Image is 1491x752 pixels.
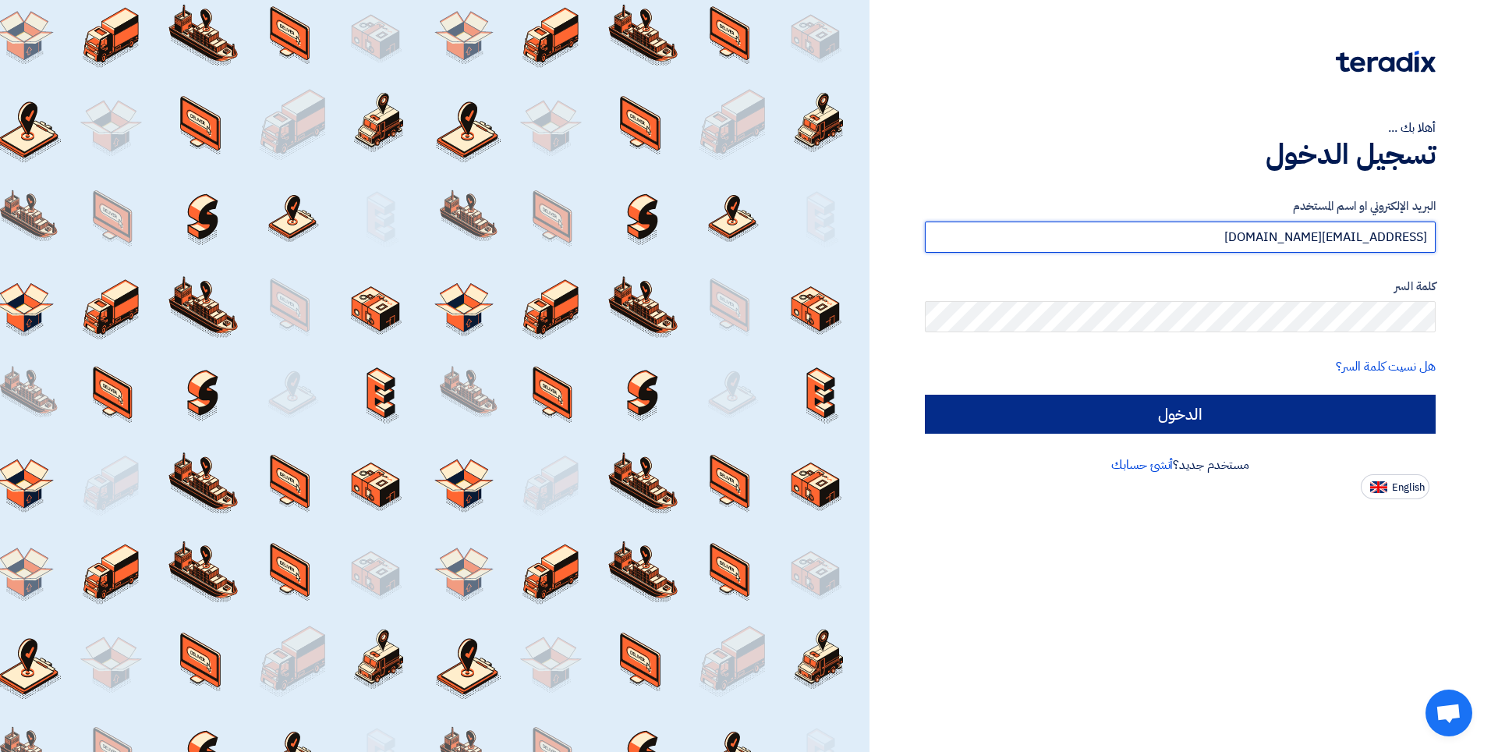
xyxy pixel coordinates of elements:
span: English [1392,482,1425,493]
input: الدخول [925,395,1436,434]
a: أنشئ حسابك [1111,456,1173,474]
label: البريد الإلكتروني او اسم المستخدم [925,197,1436,215]
div: أهلا بك ... [925,119,1436,137]
button: English [1361,474,1429,499]
h1: تسجيل الدخول [925,137,1436,172]
input: أدخل بريد العمل الإلكتروني او اسم المستخدم الخاص بك ... [925,222,1436,253]
label: كلمة السر [925,278,1436,296]
img: en-US.png [1370,481,1387,493]
img: Teradix logo [1336,51,1436,73]
a: هل نسيت كلمة السر؟ [1336,357,1436,376]
div: مستخدم جديد؟ [925,456,1436,474]
a: Open chat [1425,690,1472,736]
